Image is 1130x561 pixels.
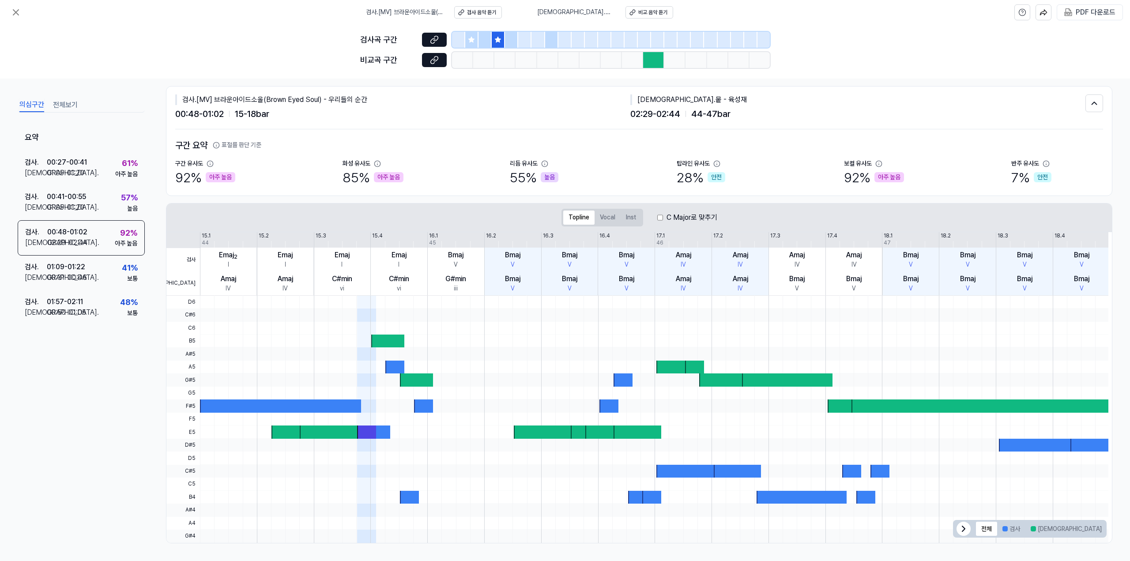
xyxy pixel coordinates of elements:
[1017,250,1032,260] div: Bmaj
[677,159,710,168] div: 탑라인 유사도
[202,232,211,240] div: 15.1
[733,250,748,260] div: Amaj
[166,248,200,272] span: 검사
[360,54,417,67] div: 비교곡 구간
[638,9,667,16] div: 비교 음악 듣기
[562,274,577,284] div: Bmaj
[1023,284,1027,293] div: V
[874,172,904,183] div: 아주 높음
[366,8,444,17] span: 검사 . [MV] 브라운아이드소울(Brown Eyed Soul) - 우리들의 순간
[599,232,610,240] div: 16.4
[960,274,976,284] div: Bmaj
[997,522,1025,536] button: 검사
[966,260,970,269] div: V
[398,260,399,269] div: I
[166,439,200,452] span: D#5
[568,284,572,293] div: V
[619,250,634,260] div: Bmaj
[166,465,200,478] span: C#5
[47,157,87,168] div: 00:27 - 00:41
[221,274,236,284] div: Amaj
[175,94,630,105] div: 검사 . [MV] 브라운아이드소울(Brown Eyed Soul) - 우리들의 순간
[960,250,976,260] div: Bmaj
[340,284,344,293] div: vi
[219,250,237,260] div: Emaj
[738,260,743,269] div: IV
[429,239,436,247] div: 45
[619,274,634,284] div: Bmaj
[846,274,862,284] div: Bmaj
[429,232,438,240] div: 16.1
[713,232,723,240] div: 17.2
[467,9,496,16] div: 검사 음악 듣기
[166,322,200,335] span: C6
[25,262,47,272] div: 검사 .
[1025,522,1107,536] button: [DEMOGRAPHIC_DATA]
[1064,8,1072,16] img: PDF Download
[47,226,87,237] div: 00:48 - 01:02
[733,274,748,284] div: Amaj
[120,296,138,309] div: 48 %
[278,250,293,260] div: Emaj
[595,211,621,225] button: Vocal
[1080,260,1084,269] div: V
[282,284,288,293] div: IV
[454,6,502,19] a: 검사 음악 듣기
[770,232,780,240] div: 17.3
[563,211,595,225] button: Topline
[47,272,87,283] div: 00:31 - 00:46
[625,260,629,269] div: V
[454,284,458,293] div: iii
[1080,284,1084,293] div: V
[166,361,200,373] span: A5
[738,284,743,293] div: IV
[1017,274,1032,284] div: Bmaj
[1011,168,1051,187] div: 7 %
[1055,232,1065,240] div: 18.4
[166,347,200,360] span: A#5
[166,399,200,412] span: F#5
[175,168,235,187] div: 92 %
[166,452,200,464] span: D5
[909,260,913,269] div: V
[510,159,538,168] div: 리듬 유사도
[691,107,731,121] span: 44 - 47 bar
[343,168,403,187] div: 85 %
[234,254,237,260] sub: 2
[166,425,200,438] span: E5
[677,168,725,187] div: 28 %
[127,204,138,213] div: 높음
[47,307,86,317] div: 00:50 - 01:05
[127,309,138,318] div: 보통
[226,284,231,293] div: IV
[505,250,520,260] div: Bmaj
[1034,172,1051,183] div: 안전
[511,260,515,269] div: V
[332,274,352,284] div: C#min
[568,260,572,269] div: V
[1014,4,1030,20] button: help
[166,296,200,309] span: D6
[630,107,680,121] span: 02:29 - 02:44
[213,141,261,150] button: 표절률 판단 기준
[625,6,673,19] a: 비교 음악 듣기
[510,168,558,187] div: 55 %
[47,296,83,307] div: 01:57 - 02:11
[708,172,725,183] div: 안전
[53,98,78,112] button: 전체보기
[445,274,466,284] div: G#min
[166,504,200,516] span: A#4
[656,232,665,240] div: 17.1
[1023,260,1027,269] div: V
[47,262,85,272] div: 01:09 - 01:22
[562,250,577,260] div: Bmaj
[998,232,1008,240] div: 18.3
[448,250,463,260] div: Bmaj
[285,260,286,269] div: I
[47,168,84,178] div: 01:05 - 01:20
[884,232,893,240] div: 18.1
[122,262,138,275] div: 41 %
[47,202,84,213] div: 01:05 - 01:20
[166,491,200,504] span: B4
[166,517,200,530] span: A4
